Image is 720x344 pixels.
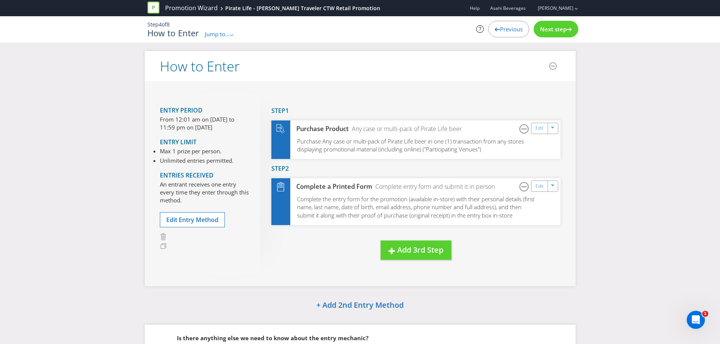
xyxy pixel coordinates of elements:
[372,182,495,191] div: Complete entry form and submit it in person
[271,106,285,115] span: Step
[162,21,167,28] span: of
[290,182,373,191] div: Complete a Printed Form
[316,300,404,310] span: + Add 2nd Entry Method
[290,125,349,133] div: Purchase Product
[490,5,526,11] span: Asahi Beverages
[540,25,567,33] span: Next step
[297,137,524,153] span: Purchase Any case or multi-pack of Pirate Life beer in one (1) transaction from any stores displa...
[160,138,197,146] span: Entry Limit
[285,106,289,115] span: 1
[397,245,443,255] span: Add 3rd Step
[160,212,225,228] button: Edit Entry Method
[536,124,543,133] a: Edit
[297,298,423,314] button: + Add 2nd Entry Method
[205,30,230,38] span: Jump to...
[271,164,285,173] span: Step
[349,125,462,133] div: Any case or multi-pack of Pirate Life beer
[147,21,159,28] span: Step
[160,116,249,132] p: From 12:01 am on [DATE] to 11:59 pm on [DATE]
[167,21,170,28] span: 8
[702,311,708,317] span: 1
[160,180,249,205] p: An entrant receives one entry every time they enter through this method.
[160,172,249,179] h4: Entries Received
[160,147,234,155] li: Max 1 prize per person.
[687,311,705,329] iframe: Intercom live chat
[159,21,162,28] span: 4
[297,195,534,219] span: Complete the entry form for the promotion (available in-store) with their personal details (first...
[536,182,543,191] a: Edit
[166,216,218,224] span: Edit Entry Method
[160,106,203,114] span: Entry Period
[160,59,240,74] h2: How to Enter
[500,25,523,33] span: Previous
[160,157,234,165] li: Unlimited entries permitted.
[381,241,451,260] button: Add 3rd Step
[285,164,289,173] span: 2
[177,334,369,342] span: Is there anything else we need to know about the entry mechanic?
[530,5,573,11] a: [PERSON_NAME]
[165,4,218,12] a: Promotion Wizard
[225,5,380,12] div: Pirate Life - [PERSON_NAME] Traveler CTW Retail Promotion
[470,5,480,11] a: Help
[147,28,199,37] h1: How to Enter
